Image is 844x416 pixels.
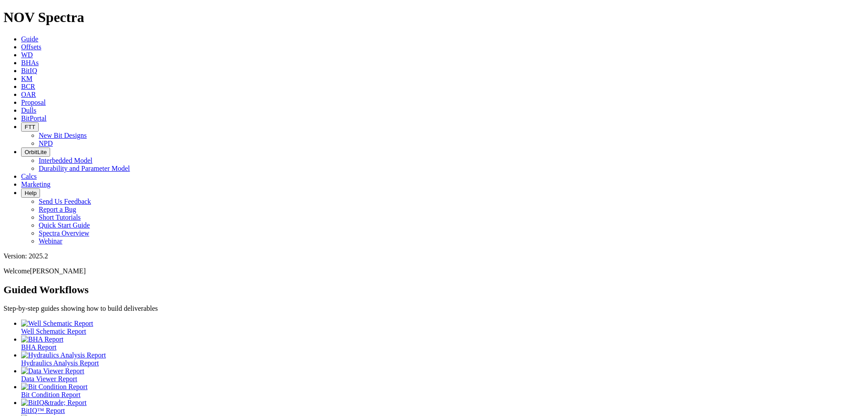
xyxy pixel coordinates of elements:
span: OrbitLite [25,149,47,155]
a: Marketing [21,180,51,188]
a: New Bit Designs [39,132,87,139]
h2: Guided Workflows [4,284,840,296]
button: FTT [21,122,39,132]
img: Well Schematic Report [21,320,93,328]
a: Offsets [21,43,41,51]
a: Webinar [39,237,62,245]
p: Step-by-step guides showing how to build deliverables [4,305,840,313]
a: BitIQ&trade; Report BitIQ™ Report [21,399,840,414]
a: NPD [39,140,53,147]
span: FTT [25,124,35,130]
a: Short Tutorials [39,214,81,221]
span: Well Schematic Report [21,328,86,335]
span: Bit Condition Report [21,391,80,398]
a: Calcs [21,173,37,180]
a: BHA Report BHA Report [21,335,840,351]
a: Dulls [21,107,36,114]
a: BCR [21,83,35,90]
span: BHA Report [21,343,56,351]
button: OrbitLite [21,147,50,157]
img: Hydraulics Analysis Report [21,351,106,359]
button: Help [21,188,40,198]
a: OAR [21,91,36,98]
p: Welcome [4,267,840,275]
span: Data Viewer Report [21,375,77,383]
h1: NOV Spectra [4,9,840,26]
img: Bit Condition Report [21,383,87,391]
a: BitPortal [21,114,47,122]
a: Proposal [21,99,46,106]
a: Interbedded Model [39,157,92,164]
a: Quick Start Guide [39,221,90,229]
a: WD [21,51,33,59]
a: BHAs [21,59,39,66]
span: Help [25,190,36,196]
a: Durability and Parameter Model [39,165,130,172]
a: Guide [21,35,38,43]
span: [PERSON_NAME] [30,267,86,275]
img: BitIQ&trade; Report [21,399,87,407]
a: Hydraulics Analysis Report Hydraulics Analysis Report [21,351,840,367]
a: Send Us Feedback [39,198,91,205]
span: BitIQ™ Report [21,407,65,414]
a: Spectra Overview [39,229,89,237]
div: Version: 2025.2 [4,252,840,260]
a: BitIQ [21,67,37,74]
img: Data Viewer Report [21,367,84,375]
a: Data Viewer Report Data Viewer Report [21,367,840,383]
a: Well Schematic Report Well Schematic Report [21,320,840,335]
img: BHA Report [21,335,63,343]
a: KM [21,75,33,82]
a: Report a Bug [39,206,76,213]
a: Bit Condition Report Bit Condition Report [21,383,840,398]
span: Hydraulics Analysis Report [21,359,99,367]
